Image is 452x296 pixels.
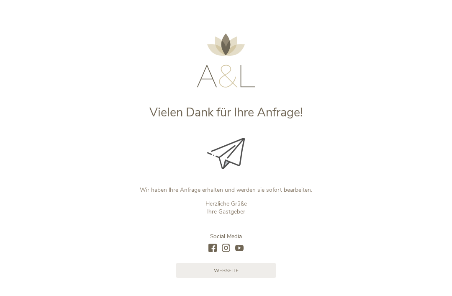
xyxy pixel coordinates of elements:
[222,244,230,253] a: instagram
[208,244,217,253] a: facebook
[176,263,276,278] a: Webseite
[210,232,242,240] span: Social Media
[235,244,244,253] a: youtube
[86,200,366,216] p: Herzliche Grüße Ihre Gastgeber
[86,186,366,194] p: Wir haben Ihre Anfrage erhalten und werden sie sofort bearbeiten.
[149,104,303,121] span: Vielen Dank für Ihre Anfrage!
[207,138,245,169] img: Vielen Dank für Ihre Anfrage!
[214,267,239,274] span: Webseite
[197,33,255,88] img: AMONTI & LUNARIS Wellnessresort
